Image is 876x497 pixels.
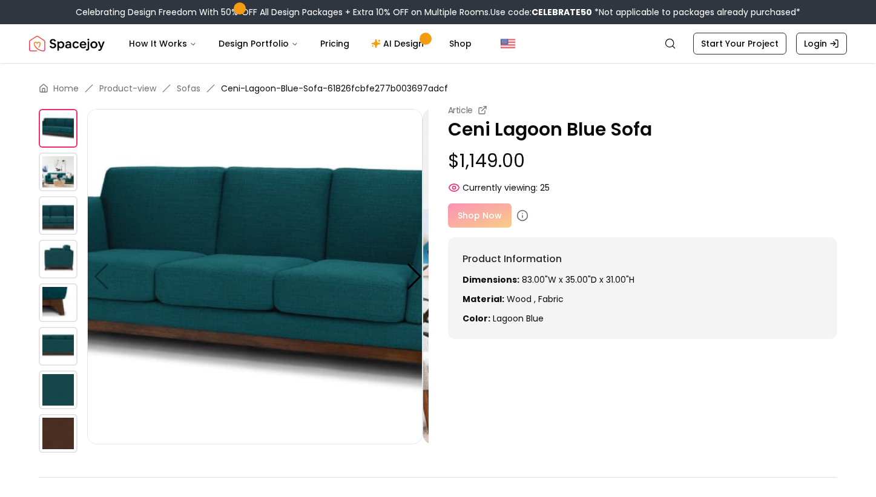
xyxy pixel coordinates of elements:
[29,24,847,63] nav: Global
[39,414,77,453] img: https://storage.googleapis.com/spacejoy-main/assets/61826fcbfe277b003697adcf/product_2_pe8k1p0n2998
[532,6,592,18] b: CELEBRATE50
[221,82,448,94] span: Ceni-Lagoon-Blue-Sofa-61826fcbfe277b003697adcf
[448,104,473,116] small: Article
[29,31,105,56] a: Spacejoy
[29,31,105,56] img: Spacejoy Logo
[39,153,77,191] img: https://storage.googleapis.com/spacejoy-main/assets/61826fcbfe277b003697adcf/product_1_kgmknob6ejb
[463,293,504,305] strong: Material:
[490,6,592,18] span: Use code:
[796,33,847,54] a: Login
[592,6,800,18] span: *Not applicable to packages already purchased*
[463,274,823,286] p: 83.00"W x 35.00"D x 31.00"H
[463,274,519,286] strong: Dimensions:
[423,109,758,444] img: https://storage.googleapis.com/spacejoy-main/assets/61826fcbfe277b003697adcf/product_1_kgmknob6ejb
[39,370,77,409] img: https://storage.googleapis.com/spacejoy-main/assets/61826fcbfe277b003697adcf/product_1_i19hlge0j45
[440,31,481,56] a: Shop
[693,33,786,54] a: Start Your Project
[119,31,481,56] nav: Main
[119,31,206,56] button: How It Works
[99,82,156,94] a: Product-view
[39,82,837,94] nav: breadcrumb
[39,283,77,322] img: https://storage.googleapis.com/spacejoy-main/assets/61826fcbfe277b003697adcf/product_6_l7il6fhn6cb
[448,150,838,172] p: $1,149.00
[39,327,77,366] img: https://storage.googleapis.com/spacejoy-main/assets/61826fcbfe277b003697adcf/product_0_kmhpldo0j73f
[463,252,823,266] h6: Product Information
[53,82,79,94] a: Home
[463,312,490,324] strong: Color:
[177,82,200,94] a: Sofas
[361,31,437,56] a: AI Design
[501,36,515,51] img: United States
[76,6,800,18] div: Celebrating Design Freedom With 50% OFF All Design Packages + Extra 10% OFF on Multiple Rooms.
[39,240,77,278] img: https://storage.googleapis.com/spacejoy-main/assets/61826fcbfe277b003697adcf/product_3_glilb0g1647
[87,109,423,444] img: https://storage.googleapis.com/spacejoy-main/assets/61826fcbfe277b003697adcf/product_0_1ofmid3m6mje
[39,196,77,235] img: https://storage.googleapis.com/spacejoy-main/assets/61826fcbfe277b003697adcf/product_2_0g2akpd8m3bn
[493,312,544,324] span: lagoon blue
[507,293,564,305] span: Wood , Fabric
[448,119,838,140] p: Ceni Lagoon Blue Sofa
[540,182,550,194] span: 25
[39,109,77,148] img: https://storage.googleapis.com/spacejoy-main/assets/61826fcbfe277b003697adcf/product_0_1ofmid3m6mje
[463,182,538,194] span: Currently viewing:
[311,31,359,56] a: Pricing
[209,31,308,56] button: Design Portfolio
